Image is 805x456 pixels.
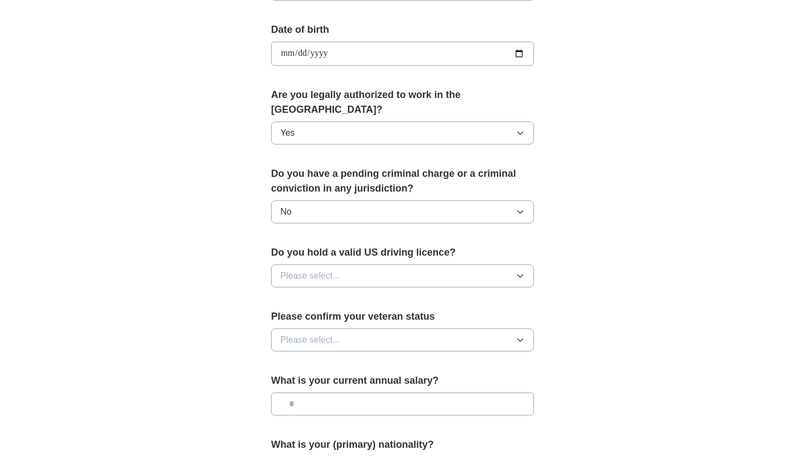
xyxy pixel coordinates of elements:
[271,309,534,324] label: Please confirm your veteran status
[280,126,295,140] span: Yes
[280,333,340,347] span: Please select...
[271,264,534,287] button: Please select...
[271,437,534,452] label: What is your (primary) nationality?
[271,245,534,260] label: Do you hold a valid US driving licence?
[280,269,340,282] span: Please select...
[271,328,534,351] button: Please select...
[271,122,534,145] button: Yes
[271,88,534,117] label: Are you legally authorized to work in the [GEOGRAPHIC_DATA]?
[271,166,534,196] label: Do you have a pending criminal charge or a criminal conviction in any jurisdiction?
[271,22,534,37] label: Date of birth
[271,373,534,388] label: What is your current annual salary?
[280,205,291,218] span: No
[271,200,534,223] button: No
